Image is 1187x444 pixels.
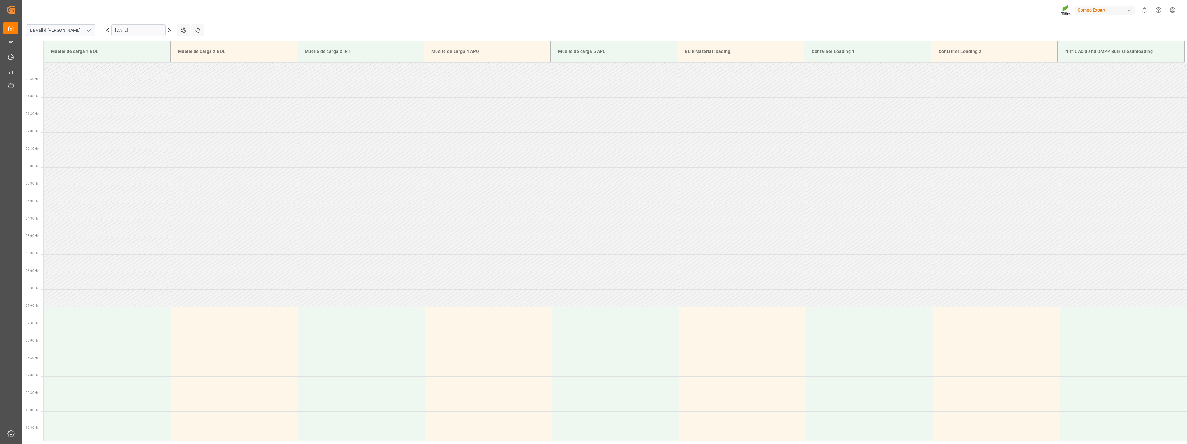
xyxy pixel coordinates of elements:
span: 03:00 Hr [26,164,38,168]
div: Nitric Acid and DMPP Bulk silosunloading [1063,46,1179,57]
div: Muelle de carga 4 APQ [429,46,545,57]
div: Container Loading 2 [936,46,1053,57]
span: 07:30 Hr [26,321,38,325]
span: 02:00 Hr [26,130,38,133]
div: Muelle de carga 2 BOL [176,46,292,57]
span: 01:30 Hr [26,112,38,116]
div: Muelle de carga 3 IRT [302,46,419,57]
span: 09:30 Hr [26,391,38,394]
span: 05:00 Hr [26,234,38,238]
span: 00:30 Hr [26,77,38,81]
button: open menu [84,26,93,35]
input: Type to search/select [26,24,95,36]
span: 09:00 Hr [26,374,38,377]
img: Screenshot%202023-09-29%20at%2010.02.21.png_1712312052.png [1061,5,1071,16]
span: 07:00 Hr [26,304,38,307]
div: Muelle de carga 5 APQ [556,46,672,57]
span: 01:00 Hr [26,95,38,98]
span: 05:30 Hr [26,252,38,255]
span: 10:30 Hr [26,426,38,429]
button: show 0 new notifications [1138,3,1152,17]
div: Bulk Material loading [682,46,799,57]
span: 02:30 Hr [26,147,38,150]
span: 04:30 Hr [26,217,38,220]
span: 06:30 Hr [26,286,38,290]
span: 10:00 Hr [26,409,38,412]
div: Compo Expert [1075,6,1135,15]
div: Muelle de carga 1 BOL [49,46,165,57]
input: DD.MM.YYYY [111,24,166,36]
span: 08:30 Hr [26,356,38,360]
div: Container Loading 1 [809,46,926,57]
button: Compo Expert [1075,4,1138,16]
span: 03:30 Hr [26,182,38,185]
button: Help Center [1152,3,1166,17]
span: 04:00 Hr [26,199,38,203]
span: 08:00 Hr [26,339,38,342]
span: 06:00 Hr [26,269,38,272]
